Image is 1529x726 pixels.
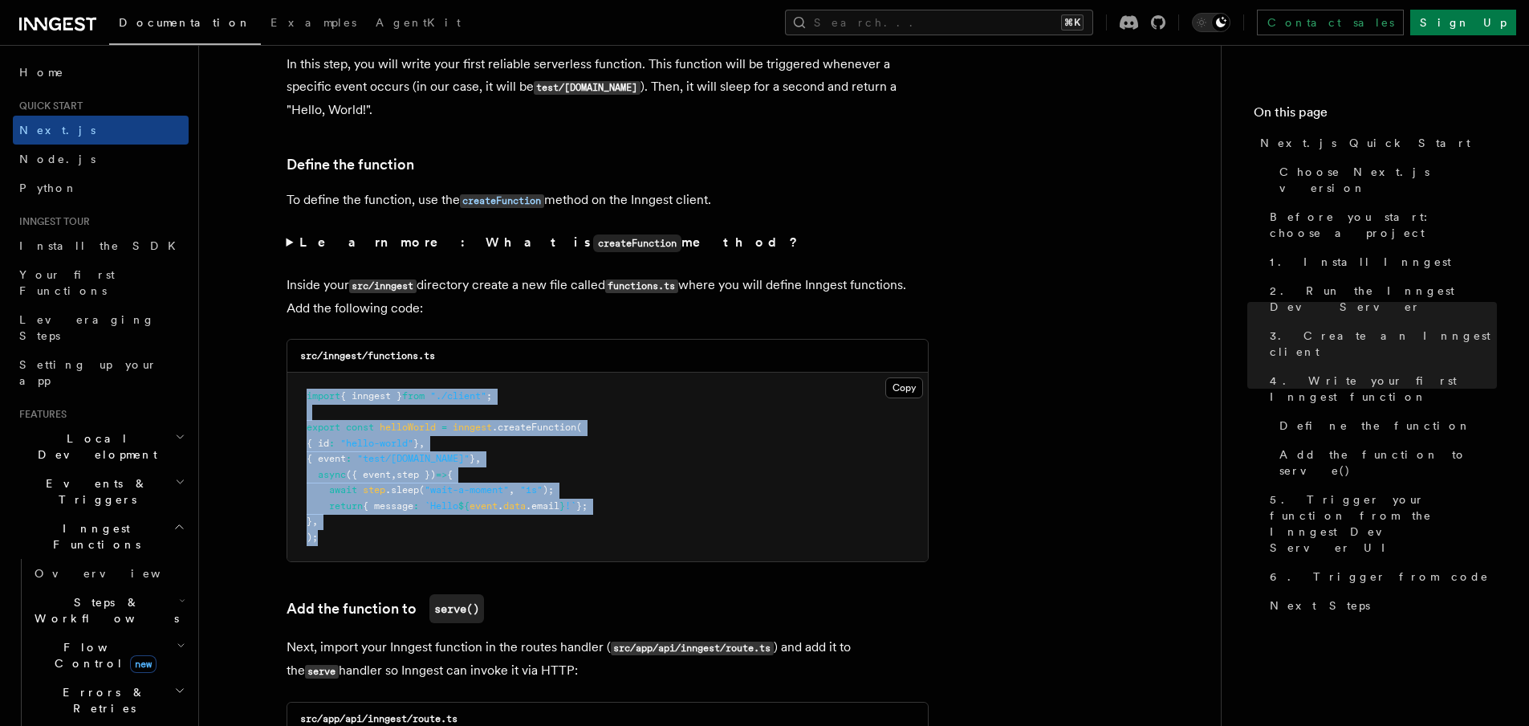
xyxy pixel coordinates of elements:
button: Search...⌘K [785,10,1093,35]
a: Define the function [1273,411,1497,440]
span: step }) [396,469,436,480]
span: , [509,484,514,496]
span: 2. Run the Inngest Dev Server [1270,283,1497,315]
span: Home [19,64,64,80]
code: src/app/api/inngest/route.ts [300,713,457,724]
h4: On this page [1254,103,1497,128]
span: Leveraging Steps [19,313,155,342]
a: Contact sales [1257,10,1404,35]
span: ); [543,484,554,496]
span: = [441,422,447,433]
a: Add the function to serve() [1273,440,1497,485]
button: Flow Controlnew [28,633,189,678]
span: Flow Control [28,639,177,671]
span: , [312,516,318,527]
a: 3. Create an Inngest client [1263,321,1497,366]
span: AgentKit [376,16,461,29]
span: .createFunction [492,422,576,433]
span: , [419,438,425,449]
span: Events & Triggers [13,475,175,508]
span: { event [307,453,346,464]
a: 4. Write your first Inngest function [1263,366,1497,411]
a: Your first Functions [13,260,189,305]
button: Copy [885,377,923,398]
strong: Learn more: What is method? [299,235,801,250]
a: Next.js Quick Start [1254,128,1497,157]
span: Add the function to serve() [1279,447,1497,479]
code: test/[DOMAIN_NAME] [534,81,640,95]
code: serve() [429,594,484,623]
span: Choose Next.js version [1279,164,1497,196]
code: src/app/api/inngest/route.ts [611,642,774,655]
a: Overview [28,559,189,588]
button: Local Development [13,424,189,469]
span: .sleep [385,484,419,496]
a: Home [13,58,189,87]
span: .email [526,500,559,512]
span: Node.js [19,153,96,165]
a: 1. Install Inngest [1263,247,1497,276]
code: createFunction [593,235,681,252]
span: , [391,469,396,480]
p: In this step, you will write your first reliable serverless function. This function will be trigg... [287,53,929,121]
span: async [318,469,346,480]
span: new [130,655,157,673]
a: Sign Up [1410,10,1516,35]
span: "./client" [430,390,486,402]
span: 1. Install Inngest [1270,254,1451,270]
span: Inngest tour [13,215,90,228]
code: src/inngest [349,279,417,293]
span: Setting up your app [19,358,157,387]
span: Next.js Quick Start [1260,135,1470,151]
a: Define the function [287,153,414,176]
span: Before you start: choose a project [1270,209,1497,241]
code: serve [305,665,339,679]
span: Next Steps [1270,598,1370,614]
p: Inside your directory create a new file called where you will define Inngest functions. Add the f... [287,274,929,320]
span: event [470,500,498,512]
span: `Hello [425,500,458,512]
span: "1s" [520,484,543,496]
span: 6. Trigger from code [1270,569,1489,585]
a: Documentation [109,5,261,45]
span: ( [419,484,425,496]
code: functions.ts [605,279,678,293]
span: , [475,453,481,464]
a: Node.js [13,145,189,173]
span: export [307,422,340,433]
span: Steps & Workflows [28,594,179,626]
span: helloWorld [380,422,436,433]
span: } [413,438,419,449]
a: Before you start: choose a project [1263,202,1497,247]
a: Next Steps [1263,591,1497,620]
span: import [307,390,340,402]
span: } [559,500,565,512]
span: Inngest Functions [13,520,173,553]
span: 3. Create an Inngest client [1270,328,1497,360]
span: . [498,500,503,512]
span: ${ [458,500,470,512]
span: Features [13,408,67,421]
span: } [470,453,475,464]
code: src/inngest/functions.ts [300,350,435,361]
a: Install the SDK [13,231,189,260]
span: "hello-world" [340,438,413,449]
span: } [307,516,312,527]
a: 6. Trigger from code [1263,562,1497,591]
span: Python [19,181,78,194]
a: AgentKit [366,5,470,43]
a: 5. Trigger your function from the Inngest Dev Server UI [1263,485,1497,562]
span: Errors & Retries [28,684,174,716]
span: Quick start [13,100,83,112]
span: "test/[DOMAIN_NAME]" [357,453,470,464]
span: Overview [35,567,200,580]
span: : [346,453,352,464]
span: await [329,484,357,496]
span: Local Development [13,430,175,463]
span: : [329,438,335,449]
p: To define the function, use the method on the Inngest client. [287,189,929,212]
span: { [447,469,453,480]
button: Errors & Retries [28,678,189,723]
span: !` [565,500,576,512]
span: { inngest } [340,390,402,402]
